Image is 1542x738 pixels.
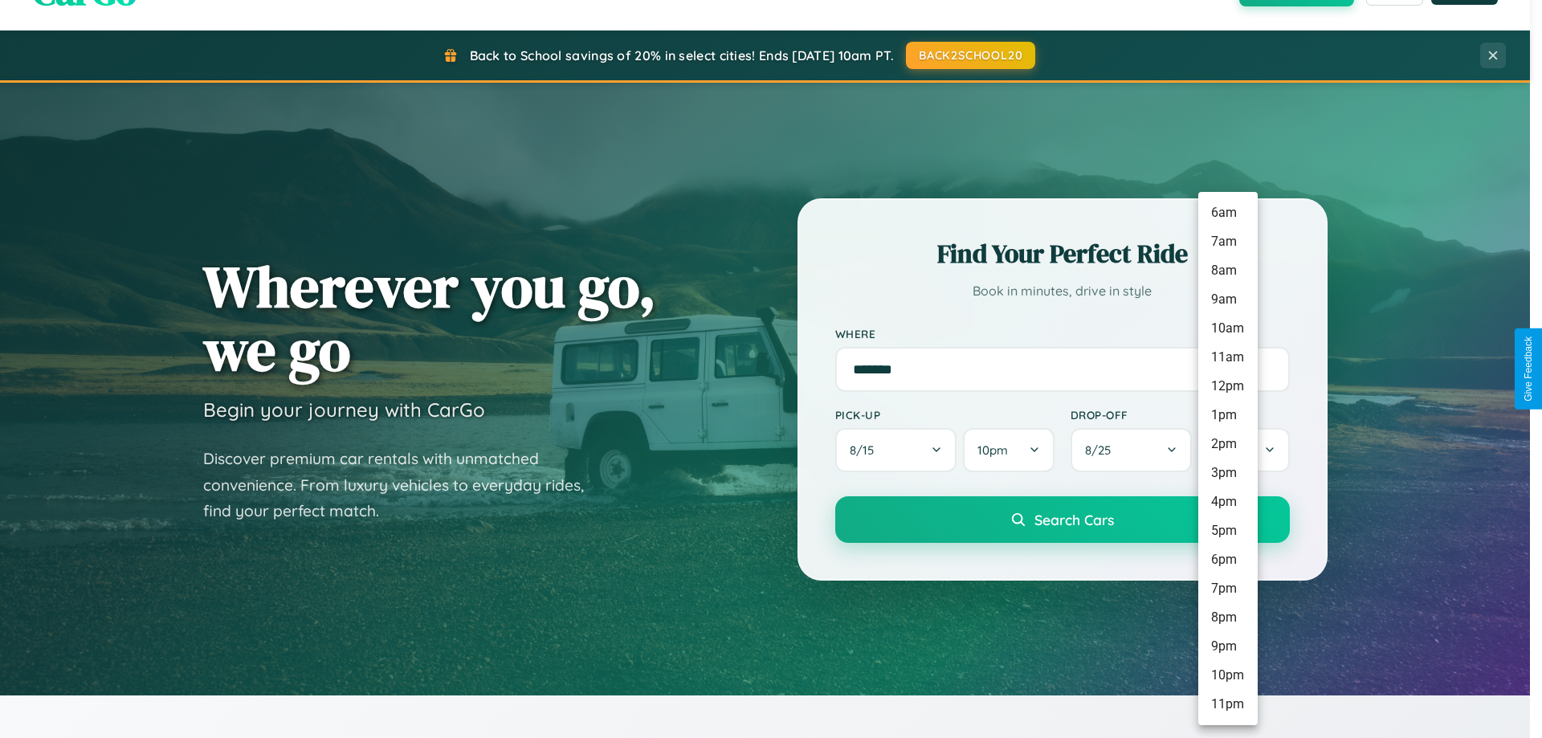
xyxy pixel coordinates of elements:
li: 1pm [1198,401,1258,430]
li: 2pm [1198,430,1258,459]
li: 8am [1198,256,1258,285]
li: 6am [1198,198,1258,227]
li: 8pm [1198,603,1258,632]
li: 6pm [1198,545,1258,574]
li: 10pm [1198,661,1258,690]
li: 5pm [1198,516,1258,545]
li: 11am [1198,343,1258,372]
li: 10am [1198,314,1258,343]
li: 9pm [1198,632,1258,661]
li: 12pm [1198,372,1258,401]
div: Give Feedback [1523,336,1534,402]
li: 7pm [1198,574,1258,603]
li: 9am [1198,285,1258,314]
li: 4pm [1198,487,1258,516]
li: 3pm [1198,459,1258,487]
li: 11pm [1198,690,1258,719]
li: 7am [1198,227,1258,256]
